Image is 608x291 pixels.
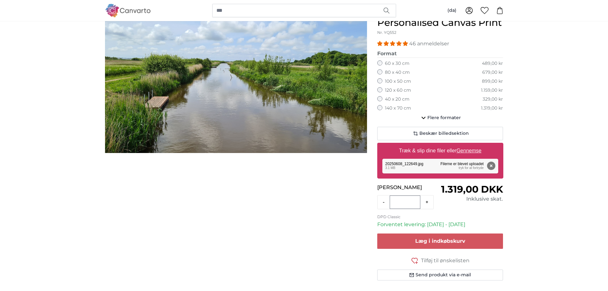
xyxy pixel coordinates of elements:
button: - [378,196,390,209]
label: 60 x 30 cm [385,60,409,67]
legend: Format [377,50,503,58]
span: Flere formater [427,115,461,121]
div: 489,00 kr [482,60,503,67]
button: Send produkt via e-mail [377,270,503,280]
img: Canvarto [105,4,151,17]
label: 80 x 40 cm [385,69,410,76]
span: 1.319,00 DKK [441,183,503,195]
label: 40 x 20 cm [385,96,409,103]
span: Tilføj til ønskelisten [421,257,469,264]
button: Tilføj til ønskelisten [377,257,503,264]
p: [PERSON_NAME] [377,184,440,191]
p: Forventet levering: [DATE] - [DATE] [377,221,503,228]
u: Gennemse [456,148,481,153]
label: 140 x 70 cm [385,105,411,111]
button: Læg i indkøbskurv [377,234,503,249]
div: 1.159,00 kr [481,87,503,94]
button: Flere formater [377,111,503,124]
button: + [420,196,433,209]
label: 120 x 60 cm [385,87,411,94]
span: Læg i indkøbskurv [415,238,465,244]
button: (da) [442,5,462,16]
img: personalised-canvas-print [105,5,367,153]
label: 100 x 50 cm [385,78,411,85]
span: Beskær billedsektion [419,130,469,137]
p: DPD Classic [377,214,503,219]
button: Beskær billedsektion [377,127,503,140]
div: 679,00 kr [482,69,503,76]
div: 899,00 kr [482,78,503,85]
label: Træk & slip dine filer eller [396,144,484,157]
div: Inklusive skat. [440,195,503,203]
div: 329,00 kr [483,96,503,103]
span: 4.93 stars [377,41,409,47]
div: 1 of 1 [105,5,367,153]
span: Nr. YQ552 [377,30,396,35]
div: 1.319,00 kr [481,105,503,111]
span: 46 anmeldelser [409,41,449,47]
